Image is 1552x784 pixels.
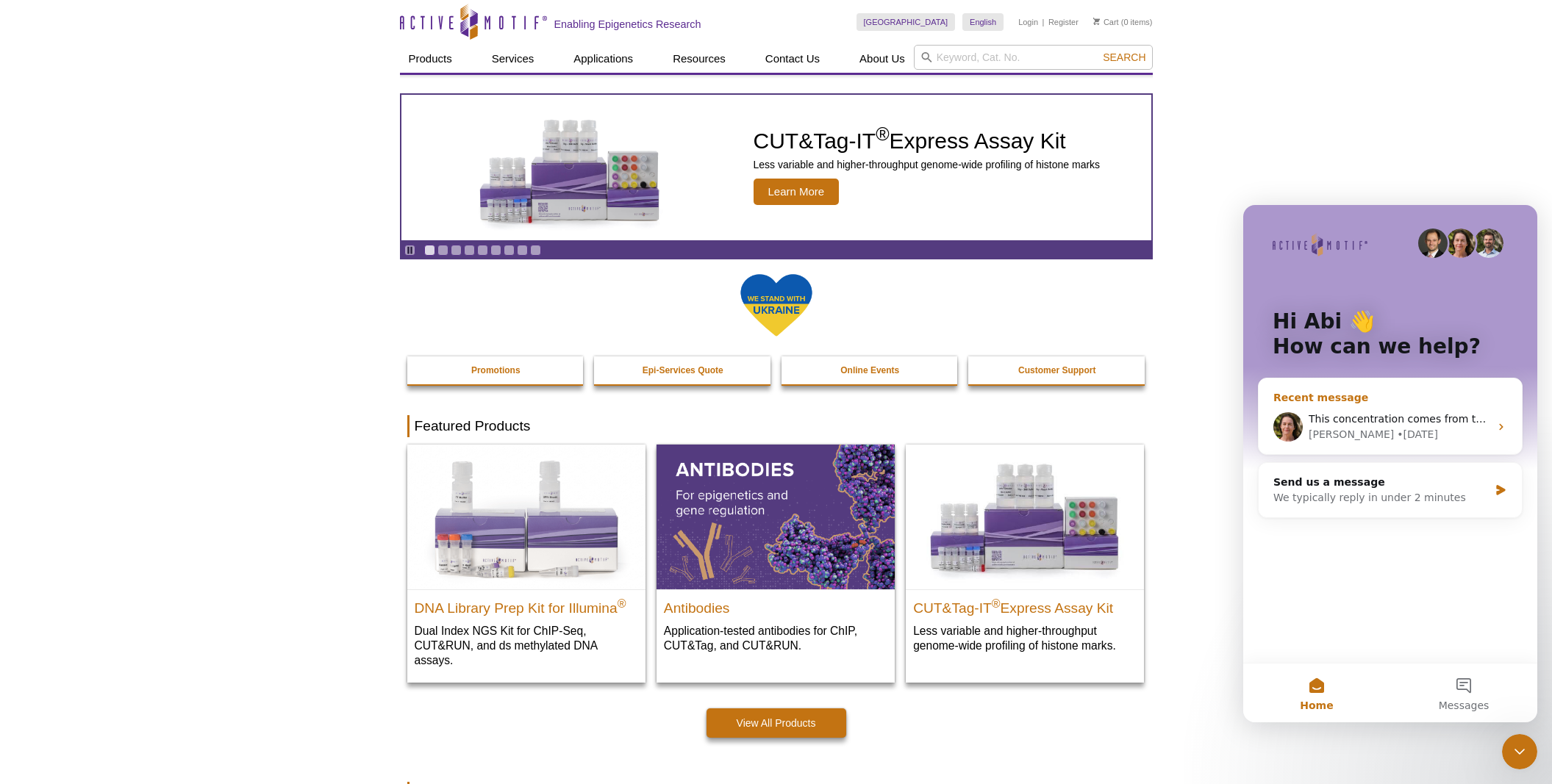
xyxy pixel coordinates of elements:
a: English [962,13,1004,31]
a: Online Events [782,356,959,384]
a: Applications [565,45,642,73]
h2: DNA Library Prep Kit for Illumina [415,594,638,616]
span: Search [1103,51,1145,63]
h2: Antibodies [664,594,887,616]
a: Promotions [407,356,585,384]
a: Go to slide 2 [437,245,448,256]
iframe: Intercom live chat [1502,734,1537,769]
img: Your Cart [1093,18,1100,25]
a: DNA Library Prep Kit for Illumina DNA Library Prep Kit for Illumina® Dual Index NGS Kit for ChIP-... [407,445,646,682]
a: Toggle autoplay [404,245,415,256]
input: Keyword, Cat. No. [914,45,1153,70]
a: Go to slide 1 [424,245,435,256]
img: CUT&Tag-IT® Express Assay Kit [906,445,1144,589]
sup: ® [992,597,1001,609]
h2: Enabling Epigenetics Research [554,18,701,31]
a: Customer Support [968,356,1146,384]
a: Go to slide 3 [451,245,462,256]
strong: Promotions [471,365,521,375]
a: Go to slide 4 [464,245,475,256]
p: Application-tested antibodies for ChIP, CUT&Tag, and CUT&RUN. [664,623,887,653]
a: Go to slide 7 [504,245,515,256]
a: Resources [664,45,734,73]
a: Contact Us [757,45,829,73]
p: Less variable and higher-throughput genome-wide profiling of histone marks [754,158,1101,171]
iframe: Intercom live chat [1243,205,1537,722]
a: Cart [1093,17,1119,27]
h2: CUT&Tag-IT Express Assay Kit [754,130,1101,152]
a: [GEOGRAPHIC_DATA] [857,13,956,31]
button: Search [1098,51,1150,64]
a: About Us [851,45,914,73]
p: Less variable and higher-throughput genome-wide profiling of histone marks​. [913,623,1137,653]
a: Login [1018,17,1038,27]
a: Register [1048,17,1079,27]
a: Services [483,45,543,73]
a: View All Products [707,708,846,738]
li: | [1043,13,1045,31]
article: CUT&Tag-IT Express Assay Kit [401,95,1151,240]
strong: Customer Support [1018,365,1095,375]
a: All Antibodies Antibodies Application-tested antibodies for ChIP, CUT&Tag, and CUT&RUN. [657,445,895,667]
img: We Stand With Ukraine [740,273,813,338]
a: Go to slide 8 [517,245,528,256]
img: DNA Library Prep Kit for Illumina [407,445,646,589]
a: Go to slide 5 [477,245,488,256]
span: Learn More [754,179,840,205]
a: CUT&Tag-IT® Express Assay Kit CUT&Tag-IT®Express Assay Kit Less variable and higher-throughput ge... [906,445,1144,667]
h2: Featured Products [407,415,1145,437]
h2: CUT&Tag-IT Express Assay Kit [913,594,1137,616]
img: CUT&Tag-IT Express Assay Kit [448,87,691,248]
strong: Online Events [840,365,899,375]
strong: Epi-Services Quote [643,365,723,375]
a: Go to slide 6 [490,245,501,256]
img: All Antibodies [657,445,895,589]
a: Go to slide 9 [530,245,541,256]
sup: ® [618,597,626,609]
a: CUT&Tag-IT Express Assay Kit CUT&Tag-IT®Express Assay Kit Less variable and higher-throughput gen... [401,95,1151,240]
li: (0 items) [1093,13,1153,31]
a: Epi-Services Quote [594,356,772,384]
sup: ® [876,123,889,144]
p: Dual Index NGS Kit for ChIP-Seq, CUT&RUN, and ds methylated DNA assays. [415,623,638,668]
a: Products [400,45,461,73]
